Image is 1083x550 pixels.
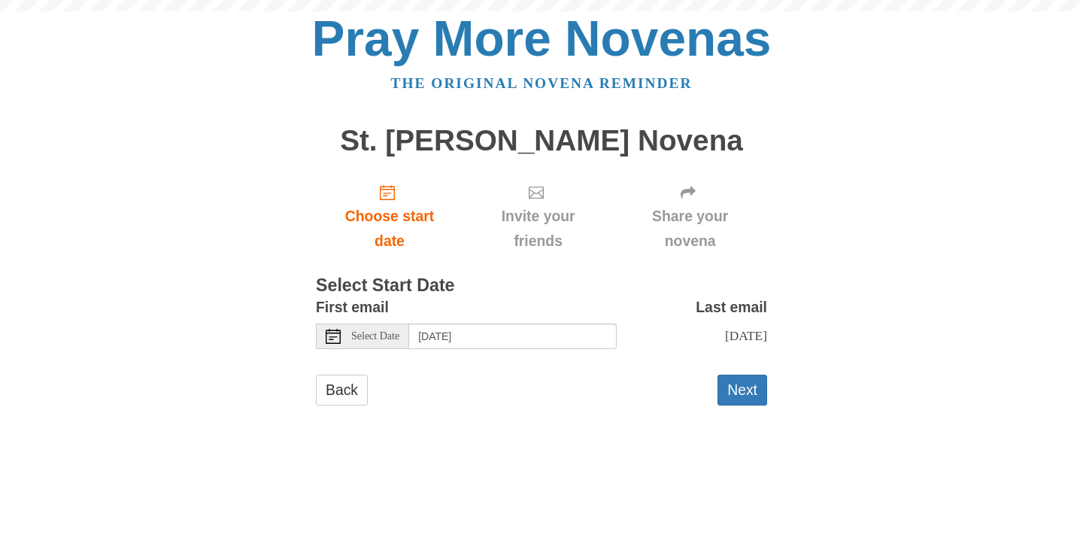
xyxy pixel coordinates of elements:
[316,276,767,296] h3: Select Start Date
[463,172,613,261] div: Click "Next" to confirm your start date first.
[331,204,448,254] span: Choose start date
[391,75,693,91] a: The original novena reminder
[717,375,767,406] button: Next
[316,125,767,157] h1: St. [PERSON_NAME] Novena
[316,375,368,406] a: Back
[613,172,767,261] div: Click "Next" to confirm your start date first.
[316,172,463,261] a: Choose start date
[351,331,399,342] span: Select Date
[316,295,389,320] label: First email
[725,328,767,343] span: [DATE]
[478,204,598,254] span: Invite your friends
[696,295,767,320] label: Last email
[312,11,772,66] a: Pray More Novenas
[628,204,752,254] span: Share your novena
